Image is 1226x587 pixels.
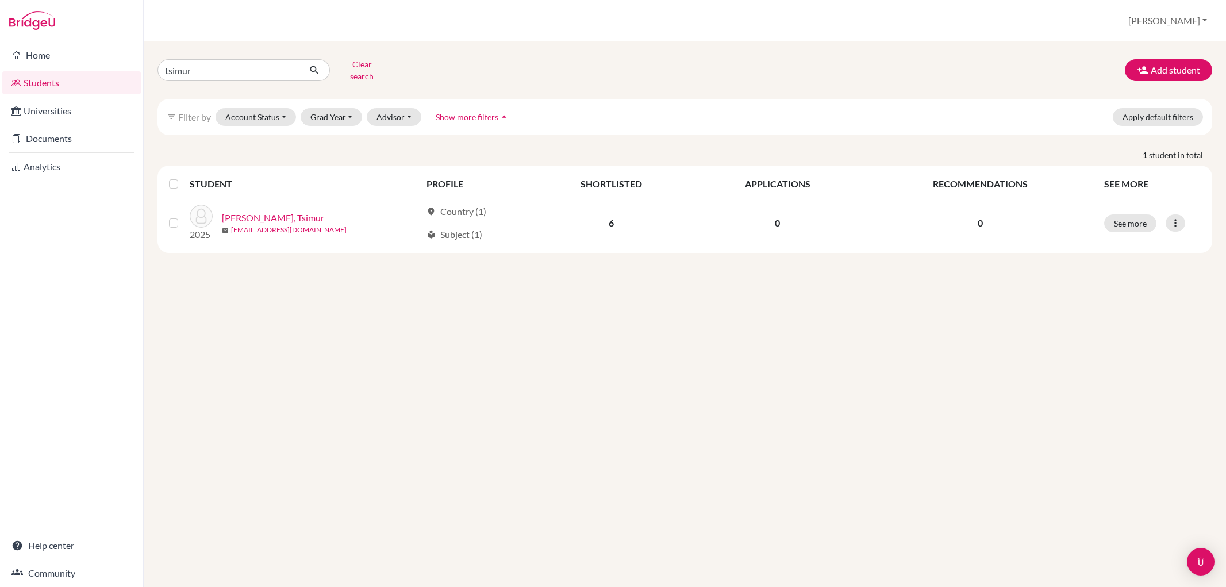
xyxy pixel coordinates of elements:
[1187,548,1215,576] div: Open Intercom Messenger
[231,225,347,235] a: [EMAIL_ADDRESS][DOMAIN_NAME]
[870,216,1090,230] p: 0
[692,198,863,248] td: 0
[1125,59,1212,81] button: Add student
[222,211,324,225] a: [PERSON_NAME], Tsimur
[330,55,394,85] button: Clear search
[436,112,498,122] span: Show more filters
[530,198,692,248] td: 6
[2,562,141,585] a: Community
[2,44,141,67] a: Home
[426,205,486,218] div: Country (1)
[692,170,863,198] th: APPLICATIONS
[1104,214,1156,232] button: See more
[190,170,420,198] th: STUDENT
[1149,149,1212,161] span: student in total
[167,112,176,121] i: filter_list
[1123,10,1212,32] button: [PERSON_NAME]
[863,170,1097,198] th: RECOMMENDATIONS
[190,228,213,241] p: 2025
[9,11,55,30] img: Bridge-U
[2,155,141,178] a: Analytics
[216,108,296,126] button: Account Status
[420,170,530,198] th: PROFILE
[498,111,510,122] i: arrow_drop_up
[426,207,436,216] span: location_on
[2,71,141,94] a: Students
[426,108,520,126] button: Show more filtersarrow_drop_up
[530,170,692,198] th: SHORTLISTED
[1113,108,1203,126] button: Apply default filters
[1097,170,1208,198] th: SEE MORE
[301,108,363,126] button: Grad Year
[178,112,211,122] span: Filter by
[2,99,141,122] a: Universities
[2,127,141,150] a: Documents
[426,230,436,239] span: local_library
[2,534,141,557] a: Help center
[426,228,482,241] div: Subject (1)
[157,59,300,81] input: Find student by name...
[222,227,229,234] span: mail
[367,108,421,126] button: Advisor
[1143,149,1149,161] strong: 1
[190,205,213,228] img: Kazlouski, Tsimur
